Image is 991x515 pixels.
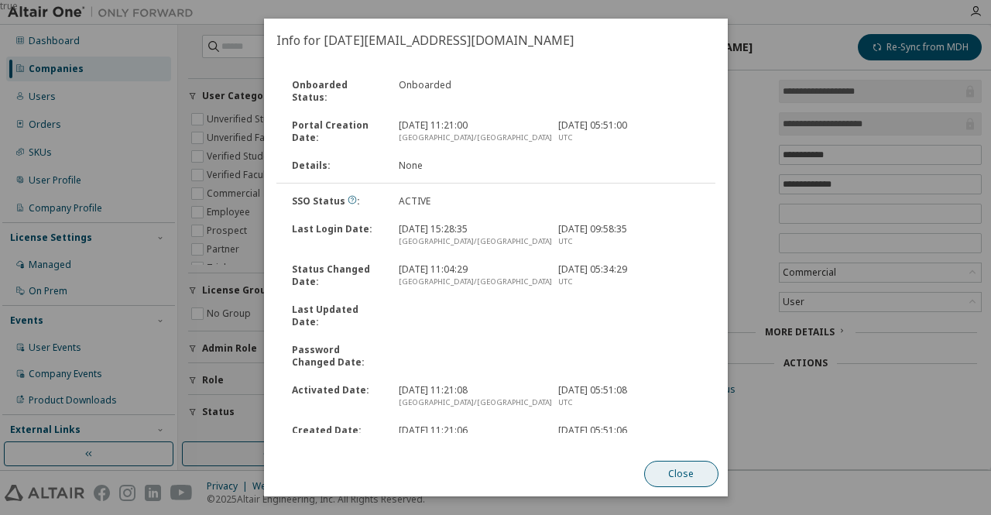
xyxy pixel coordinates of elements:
div: [DATE] 05:51:06 [549,424,708,449]
div: [DATE] 11:21:08 [389,384,548,409]
div: [DATE] 11:21:06 [389,424,548,449]
div: [DATE] 05:51:00 [549,119,708,144]
div: [GEOGRAPHIC_DATA]/[GEOGRAPHIC_DATA] [398,132,539,144]
div: Activated Date : [283,384,389,409]
div: Status Changed Date : [283,263,389,288]
div: [GEOGRAPHIC_DATA]/[GEOGRAPHIC_DATA] [398,397,539,409]
div: [DATE] 15:28:35 [389,223,548,248]
button: Close [643,461,718,487]
div: [GEOGRAPHIC_DATA]/[GEOGRAPHIC_DATA] [398,235,539,248]
div: Last Updated Date : [283,304,389,328]
h2: Info for [DATE][EMAIL_ADDRESS][DOMAIN_NAME] [264,19,728,62]
div: Portal Creation Date : [283,119,389,144]
div: ACTIVE [389,195,548,208]
div: None [389,160,548,172]
div: Onboarded Status : [283,79,389,104]
div: UTC [558,276,699,288]
div: [DATE] 05:34:29 [549,263,708,288]
div: Onboarded [389,79,548,104]
div: UTC [558,132,699,144]
div: UTC [558,397,699,409]
div: [GEOGRAPHIC_DATA]/[GEOGRAPHIC_DATA] [398,276,539,288]
div: Last Login Date : [283,223,389,248]
div: Details : [283,160,389,172]
div: [DATE] 05:51:08 [549,384,708,409]
div: Password Changed Date : [283,344,389,369]
div: Created Date : [283,424,389,449]
div: [DATE] 11:04:29 [389,263,548,288]
div: UTC [558,235,699,248]
div: [DATE] 09:58:35 [549,223,708,248]
div: [DATE] 11:21:00 [389,119,548,144]
div: SSO Status : [283,195,389,208]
